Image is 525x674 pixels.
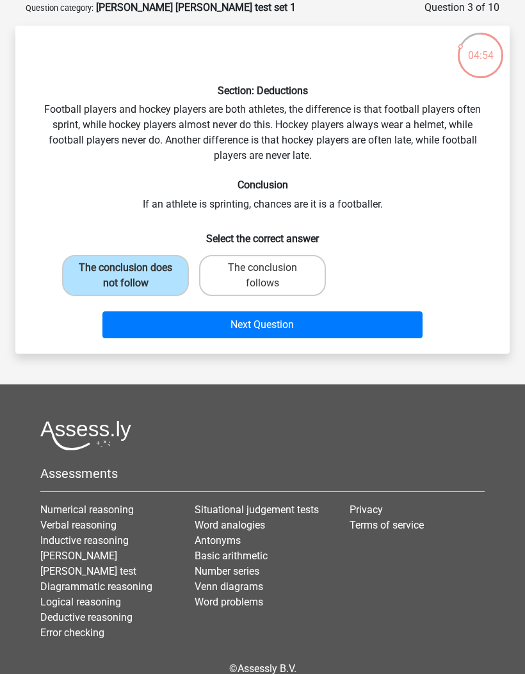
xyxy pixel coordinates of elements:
h5: Assessments [40,466,485,481]
a: Privacy [350,504,383,516]
h6: Select the correct answer [36,222,489,245]
a: Logical reasoning [40,596,121,608]
a: Word analogies [195,519,265,531]
a: Inductive reasoning [40,534,129,547]
a: Word problems [195,596,263,608]
a: Number series [195,565,259,577]
a: Terms of service [350,519,424,531]
a: Antonyms [195,534,241,547]
a: Basic arithmetic [195,550,268,562]
img: Assessly logo [40,420,131,450]
small: Question category: [26,3,93,13]
a: [PERSON_NAME] [PERSON_NAME] test [40,550,136,577]
div: 04:54 [456,31,505,63]
a: Error checking [40,627,104,639]
a: Deductive reasoning [40,611,133,623]
h6: Section: Deductions [36,85,489,97]
button: Next Question [102,311,423,338]
strong: [PERSON_NAME] [PERSON_NAME] test set 1 [96,1,296,13]
a: Diagrammatic reasoning [40,580,152,593]
div: Football players and hockey players are both athletes, the difference is that football players of... [20,36,505,343]
label: The conclusion does not follow [62,255,189,296]
a: Numerical reasoning [40,504,134,516]
a: Venn diagrams [195,580,263,593]
label: The conclusion follows [199,255,326,296]
a: Situational judgement tests [195,504,319,516]
a: Verbal reasoning [40,519,117,531]
h6: Conclusion [36,179,489,191]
